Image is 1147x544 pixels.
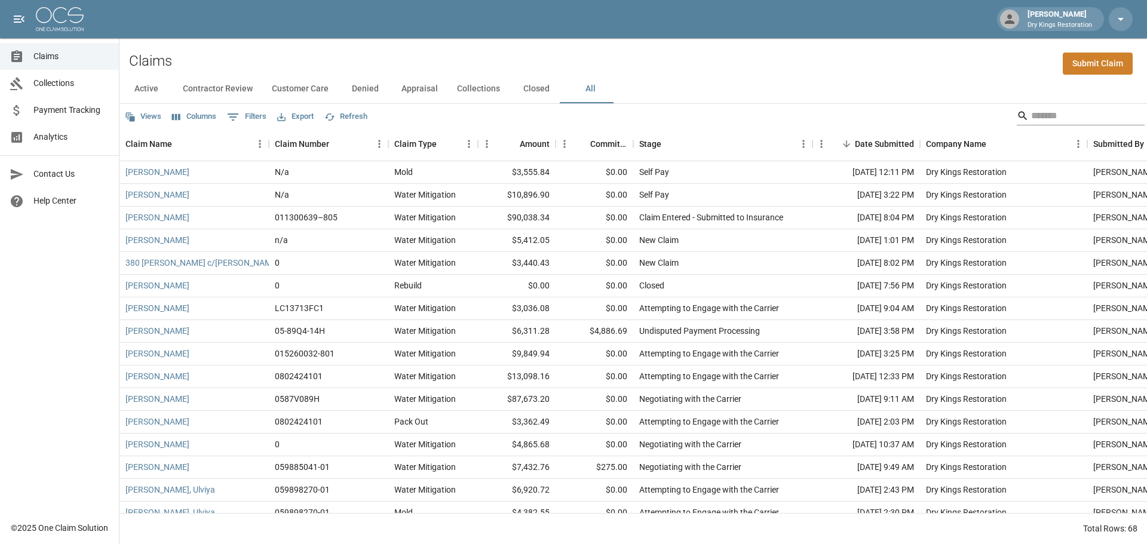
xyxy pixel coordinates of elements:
[478,207,556,229] div: $90,038.34
[520,127,550,161] div: Amount
[275,348,335,359] div: 015260032-801
[556,434,633,456] div: $0.00
[437,136,453,152] button: Sort
[274,107,317,126] button: Export
[556,229,633,252] div: $0.00
[125,211,189,223] a: [PERSON_NAME]
[478,135,496,153] button: Menu
[394,506,413,518] div: Mold
[926,325,1007,337] div: Dry Kings Restoration
[125,325,189,337] a: [PERSON_NAME]
[125,348,189,359] a: [PERSON_NAME]
[33,50,109,63] span: Claims
[478,252,556,275] div: $3,440.43
[478,456,556,479] div: $7,432.76
[556,388,633,411] div: $0.00
[269,127,388,161] div: Claim Number
[926,189,1007,201] div: Dry Kings Restoration
[173,75,262,103] button: Contractor Review
[275,257,280,269] div: 0
[926,211,1007,223] div: Dry Kings Restoration
[33,195,109,207] span: Help Center
[275,211,338,223] div: 011300639–805
[478,229,556,252] div: $5,412.05
[812,434,920,456] div: [DATE] 10:37 AM
[119,127,269,161] div: Claim Name
[926,506,1007,518] div: Dry Kings Restoration
[639,325,760,337] div: Undisputed Payment Processing
[478,275,556,297] div: $0.00
[639,279,664,291] div: Closed
[639,211,783,223] div: Claim Entered - Submitted to Insurance
[125,257,376,269] a: 380 [PERSON_NAME] c/[PERSON_NAME] Association Management
[394,438,456,450] div: Water Mitigation
[639,506,779,518] div: Attempting to Engage with the Carrier
[812,161,920,184] div: [DATE] 12:11 PM
[812,252,920,275] div: [DATE] 8:02 PM
[394,461,456,473] div: Water Mitigation
[926,302,1007,314] div: Dry Kings Restoration
[812,229,920,252] div: [DATE] 1:01 PM
[394,257,456,269] div: Water Mitigation
[125,234,189,246] a: [PERSON_NAME]
[224,107,269,127] button: Show filters
[125,393,189,405] a: [PERSON_NAME]
[1069,135,1087,153] button: Menu
[556,365,633,388] div: $0.00
[812,275,920,297] div: [DATE] 7:56 PM
[556,479,633,502] div: $0.00
[125,166,189,178] a: [PERSON_NAME]
[503,136,520,152] button: Sort
[125,484,215,496] a: [PERSON_NAME], Ulviya
[394,279,422,291] div: Rebuild
[447,75,510,103] button: Collections
[926,438,1007,450] div: Dry Kings Restoration
[394,302,456,314] div: Water Mitigation
[33,168,109,180] span: Contact Us
[478,127,556,161] div: Amount
[639,302,779,314] div: Attempting to Engage with the Carrier
[556,135,573,153] button: Menu
[926,279,1007,291] div: Dry Kings Restoration
[639,438,741,450] div: Negotiating with the Carrier
[460,135,478,153] button: Menu
[394,393,456,405] div: Water Mitigation
[125,370,189,382] a: [PERSON_NAME]
[321,107,370,126] button: Refresh
[125,302,189,314] a: [PERSON_NAME]
[812,127,920,161] div: Date Submitted
[639,348,779,359] div: Attempting to Engage with the Carrier
[926,166,1007,178] div: Dry Kings Restoration
[275,279,280,291] div: 0
[119,75,173,103] button: Active
[639,461,741,473] div: Negotiating with the Carrier
[563,75,617,103] button: All
[855,127,914,161] div: Date Submitted
[573,136,590,152] button: Sort
[812,207,920,229] div: [DATE] 8:04 PM
[639,370,779,382] div: Attempting to Engage with the Carrier
[394,370,456,382] div: Water Mitigation
[329,136,346,152] button: Sort
[392,75,447,103] button: Appraisal
[633,127,812,161] div: Stage
[11,522,108,534] div: © 2025 One Claim Solution
[275,302,324,314] div: LC13713FC1
[478,434,556,456] div: $4,865.68
[478,388,556,411] div: $87,673.20
[119,75,1147,103] div: dynamic tabs
[275,506,330,518] div: 059898270-01
[812,297,920,320] div: [DATE] 9:04 AM
[125,506,215,518] a: [PERSON_NAME], Ulviya
[275,438,280,450] div: 0
[639,257,679,269] div: New Claim
[394,189,456,201] div: Water Mitigation
[639,484,779,496] div: Attempting to Engage with the Carrier
[478,502,556,524] div: $4,382.55
[639,127,661,161] div: Stage
[33,131,109,143] span: Analytics
[388,127,478,161] div: Claim Type
[1083,523,1137,534] div: Total Rows: 68
[926,257,1007,269] div: Dry Kings Restoration
[556,502,633,524] div: $0.00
